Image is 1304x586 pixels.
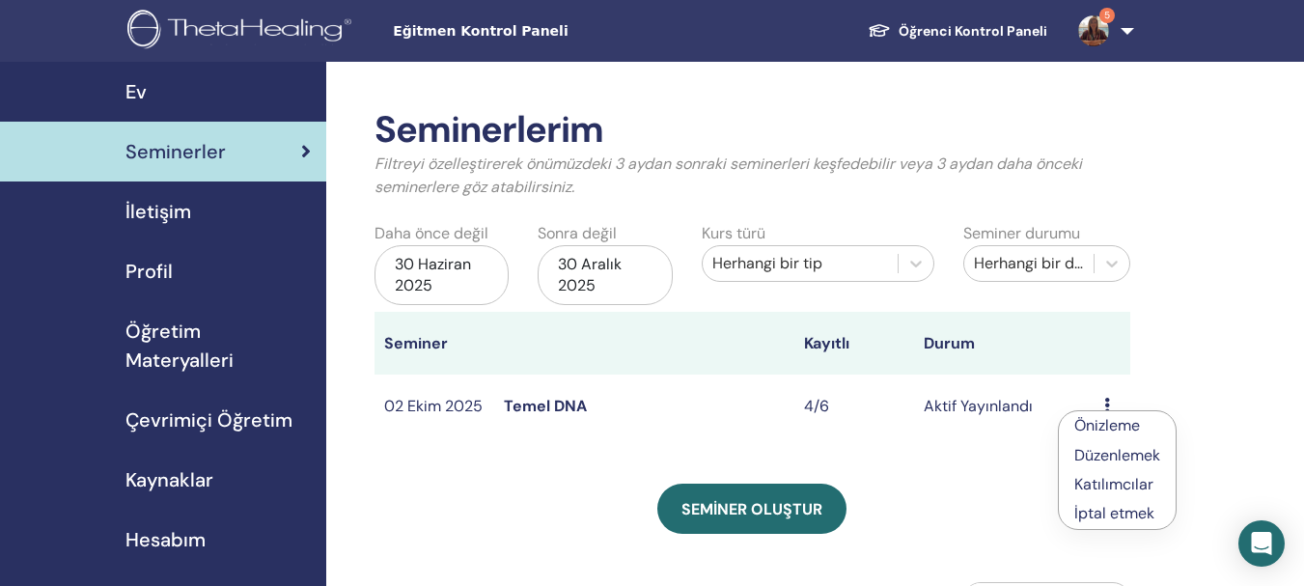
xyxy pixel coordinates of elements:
font: Eğitmen Kontrol Paneli [393,23,568,39]
a: Önizleme [1074,415,1140,435]
font: Çevrimiçi Öğretim [125,407,292,433]
font: Öğretim Materyalleri [125,319,234,373]
font: Seminer oluştur [681,499,822,519]
font: Ev [125,79,147,104]
font: Seminer [384,333,448,353]
img: graduation-cap-white.svg [868,22,891,39]
font: Profil [125,259,173,284]
font: Herhangi bir tip [712,253,822,273]
font: Herhangi bir durum [974,253,1111,273]
img: default.jpg [1078,15,1109,46]
a: Temel DNA [504,396,587,416]
font: 5 [1104,9,1110,21]
img: logo.png [127,10,358,53]
font: 02 Ekim 2025 [384,396,483,416]
a: Düzenlemek [1074,445,1160,465]
font: Seminerlerim [375,105,603,153]
font: Aktif Yayınlandı [924,396,1033,416]
font: Kayıtlı [804,333,849,353]
div: Open Intercom Messenger [1238,520,1285,567]
font: Sonra değil [538,223,617,243]
font: Kaynaklar [125,467,213,492]
font: İptal etmek [1074,503,1154,523]
font: Durum [924,333,975,353]
font: Seminerler [125,139,226,164]
font: Hesabım [125,527,206,552]
font: Filtreyi özelleştirerek önümüzdeki 3 aydan sonraki seminerleri keşfedebilir veya 3 aydan daha önc... [375,153,1082,197]
font: İletişim [125,199,191,224]
a: Seminer oluştur [657,484,846,534]
font: Seminer durumu [963,223,1080,243]
font: Daha önce değil [375,223,488,243]
font: Öğrenci Kontrol Paneli [899,22,1047,40]
font: 4/6 [804,396,829,416]
font: 30 Haziran 2025 [395,254,471,295]
font: Kurs türü [702,223,765,243]
a: Öğrenci Kontrol Paneli [852,13,1063,49]
a: Katılımcılar [1074,474,1153,494]
font: 30 Aralık 2025 [558,254,622,295]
